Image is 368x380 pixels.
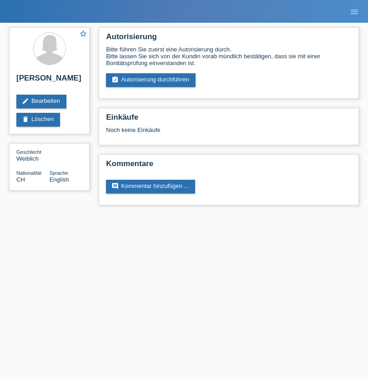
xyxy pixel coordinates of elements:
[16,95,66,108] a: editBearbeiten
[79,30,87,38] i: star_border
[106,113,352,127] h2: Einkäufe
[106,73,196,87] a: assignment_turned_inAutorisierung durchführen
[106,46,352,66] div: Bitte führen Sie zuerst eine Autorisierung durch. Bitte lassen Sie sich von der Kundin vorab münd...
[106,32,352,46] h2: Autorisierung
[79,30,87,39] a: star_border
[50,170,68,176] span: Sprache
[22,97,29,105] i: edit
[106,159,352,173] h2: Kommentare
[345,9,363,14] a: menu
[350,7,359,16] i: menu
[16,74,82,87] h2: [PERSON_NAME]
[50,176,69,183] span: English
[106,180,195,193] a: commentKommentar hinzufügen ...
[16,176,25,183] span: Schweiz
[16,170,41,176] span: Nationalität
[111,76,119,83] i: assignment_turned_in
[16,149,41,155] span: Geschlecht
[16,148,50,162] div: Weiblich
[111,182,119,190] i: comment
[22,116,29,123] i: delete
[16,113,60,127] a: deleteLöschen
[106,127,352,140] div: Noch keine Einkäufe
